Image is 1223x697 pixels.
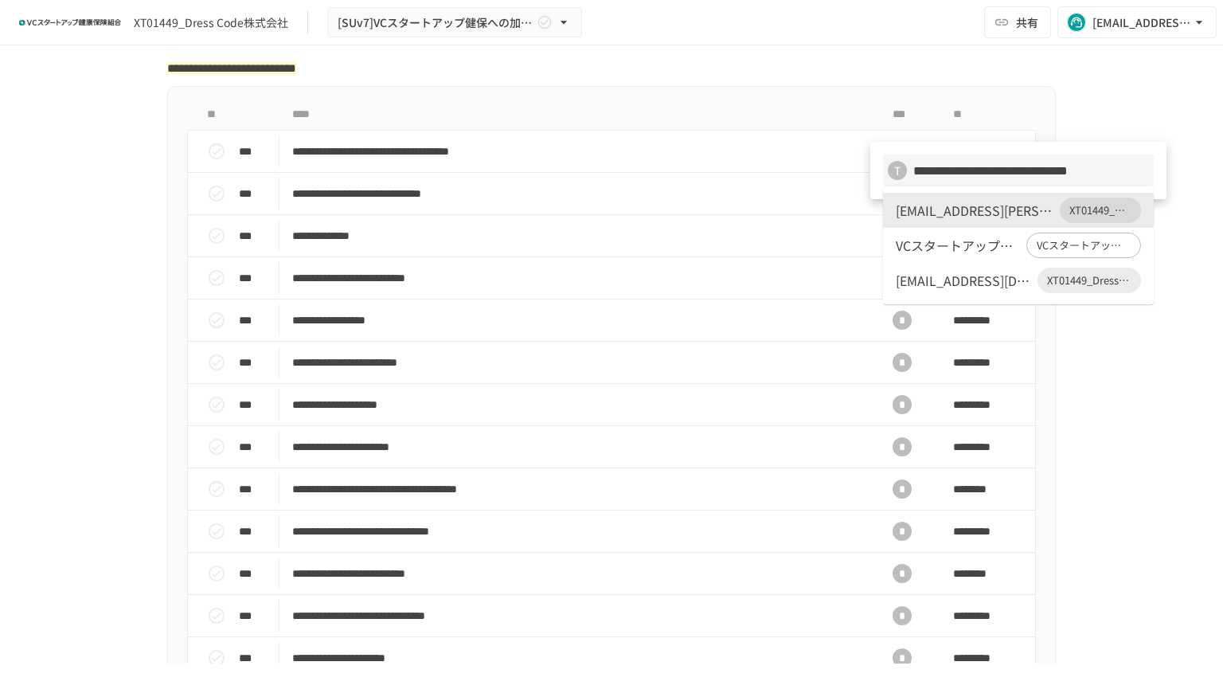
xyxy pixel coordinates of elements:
span: XT01449_Dress Code株式会社 [1060,202,1141,218]
span: XT01449_Dress Code株式会社 [1037,272,1141,288]
div: [EMAIL_ADDRESS][PERSON_NAME][DOMAIN_NAME] [896,201,1053,220]
div: T [888,161,907,180]
span: VCスタートアップ健康保険組合 [1027,237,1140,253]
div: VCスタートアップ健康保険組合 [896,236,1020,255]
div: [EMAIL_ADDRESS][DOMAIN_NAME] [896,271,1031,290]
